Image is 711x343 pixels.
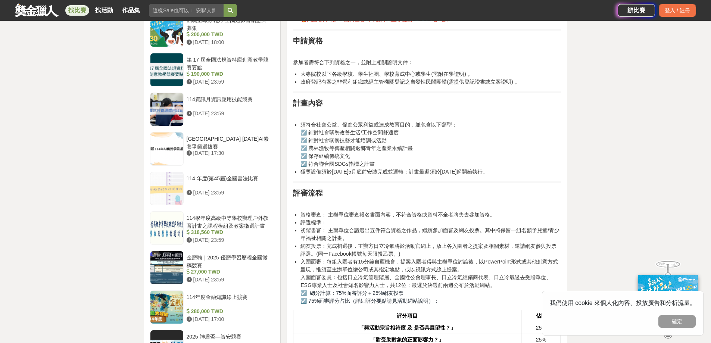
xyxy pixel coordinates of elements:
a: 第 17 屆全國法規資料庫創意教學競賽要點 190,000 TWD [DATE] 23:59 [150,53,275,87]
th: 「與活動宗旨相符度 及 是否具展望性？」 [293,322,521,334]
div: [DATE] 17:00 [187,315,272,323]
strong: 計畫內容 [293,99,323,107]
a: 翻玩臺味好乳力-全國短影音創意大募集 200,000 TWD [DATE] 18:00 [150,13,275,47]
div: [DATE] 23:59 [187,276,272,284]
div: 114年度金融知識線上競賽 [187,293,272,308]
th: 評分項目 [293,310,521,322]
div: 280,000 TWD [187,308,272,315]
li: 獲獎設備須於[DATE]5月底前安裝完成並運轉；計畫最遲須於[DATE]起開始執行。 [300,168,561,176]
a: 114 年度(第45屆)全國書法比賽 [DATE] 23:59 [150,172,275,205]
div: 318,560 TWD [187,228,272,236]
button: 確定 [658,315,696,328]
li: 網友投票：完成初選後，主辦方日立冷氣將於活動官網上，放上各入圍者之提案及相關素材，邀請網友參與投票評選。(同一Facebook帳號每天限投乙票。) [300,242,561,258]
div: 27,000 TWD [187,268,272,276]
div: 翻玩臺味好乳力-全國短影音創意大募集 [187,16,272,31]
strong: 申請資格 [293,37,323,45]
div: 114學年度高級中等學校辦理戶外教育計畫之課程模組及教案徵選計畫 [187,214,272,228]
img: ff197300-f8ee-455f-a0ae-06a3645bc375.jpg [638,275,698,324]
a: 114資訊月資訊應用技能競賽 [DATE] 23:59 [150,93,275,126]
a: 辦比賽 [618,4,655,17]
strong: 評審流程 [293,189,323,197]
div: 114資訊月資訊應用技能競賽 [187,96,272,110]
li: 評選標準： [300,219,561,227]
div: [DATE] 23:59 [187,78,272,86]
div: [DATE] 23:59 [187,236,272,244]
div: 114 年度(第45屆)全國書法比賽 [187,175,272,189]
div: 190,000 TWD [187,70,272,78]
div: [DATE] 18:00 [187,38,272,46]
div: 200,000 TWD [187,31,272,38]
span: 我們使用 cookie 來個人化內容、投放廣告和分析流量。 [550,300,696,306]
div: [DATE] 23:59 [187,110,272,118]
a: 金歷嗨｜2025 優歷學習歷程全國徵稿競賽 27,000 TWD [DATE] 23:59 [150,251,275,284]
a: 找活動 [92,5,116,16]
span: ☑️ 75%面審評分占比（詳細評分要點請見活動網站說明）： [300,298,439,304]
p: 參加者需符合下列資格之一，並附上相關證明文件： [293,59,561,66]
th: 佔比 [521,310,561,322]
div: [DATE] 23:59 [187,189,272,197]
div: 登入 / 註冊 [659,4,696,17]
input: 這樣Sale也可以： 安聯人壽創意銷售法募集 [149,4,224,17]
li: 資格審查： 主辦單位審查報名書面內容，不符合資格或資料不全者將失去參加資格。 [300,211,561,219]
a: [GEOGRAPHIC_DATA] [DATE]AI素養爭霸選拔賽 [DATE] 17:30 [150,132,275,166]
div: [GEOGRAPHIC_DATA] [DATE]AI素養爭霸選拔賽 [187,135,272,149]
a: 作品集 [119,5,143,16]
li: 大專院校以下各級學校、學生社團、學校育成中心或學生(需附在學證明) 。 [300,70,561,78]
a: 114年度金融知識線上競賽 280,000 TWD [DATE] 17:00 [150,290,275,324]
li: 政府登記有案之非營利組織或經主管機關登記之自發性民間團體(需提供登記證書或立案證明) 。 [300,78,561,86]
span: ☑️ 總分計算：75%面審評分＋25%網友投票 [300,290,404,296]
li: 初階書審： 主辦單位合議選出五件符合資格之作品，繼續參加面審及網友投票。其中將保留一組名額予兒童/青少年福祉相關之計畫。 [300,227,561,242]
li: 須符合社會公益、促進公眾利益或達成教育目的，並包含以下類型： ☑️ 針對社會弱勢改善生活/工作空間舒適度 ☑️ 針對社會弱勢技藝才能培訓或活動 ☑️ 農林漁牧等傳產相關返鄉青年之產業永續計畫 ☑... [300,121,561,168]
li: 入圍面審：每組入圍者有15分鐘自薦機會，提案入圍者得與主辦單位討論後，以PowerPoint形式或其他創意方式呈現，惟須至主辦單位總公司或其指定地點，或以視訊方式線上提案。 入圍面審委員：包括日... [300,258,561,305]
div: [DATE] 17:30 [187,149,272,157]
a: 114學年度高級中等學校辦理戶外教育計畫之課程模組及教案徵選計畫 318,560 TWD [DATE] 23:59 [150,211,275,245]
td: 25% [521,322,561,334]
a: 找比賽 [65,5,89,16]
div: 第 17 屆全國法規資料庫創意教學競賽要點 [187,56,272,70]
div: 金歷嗨｜2025 優歷學習歷程全國徵稿競賽 [187,254,272,268]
